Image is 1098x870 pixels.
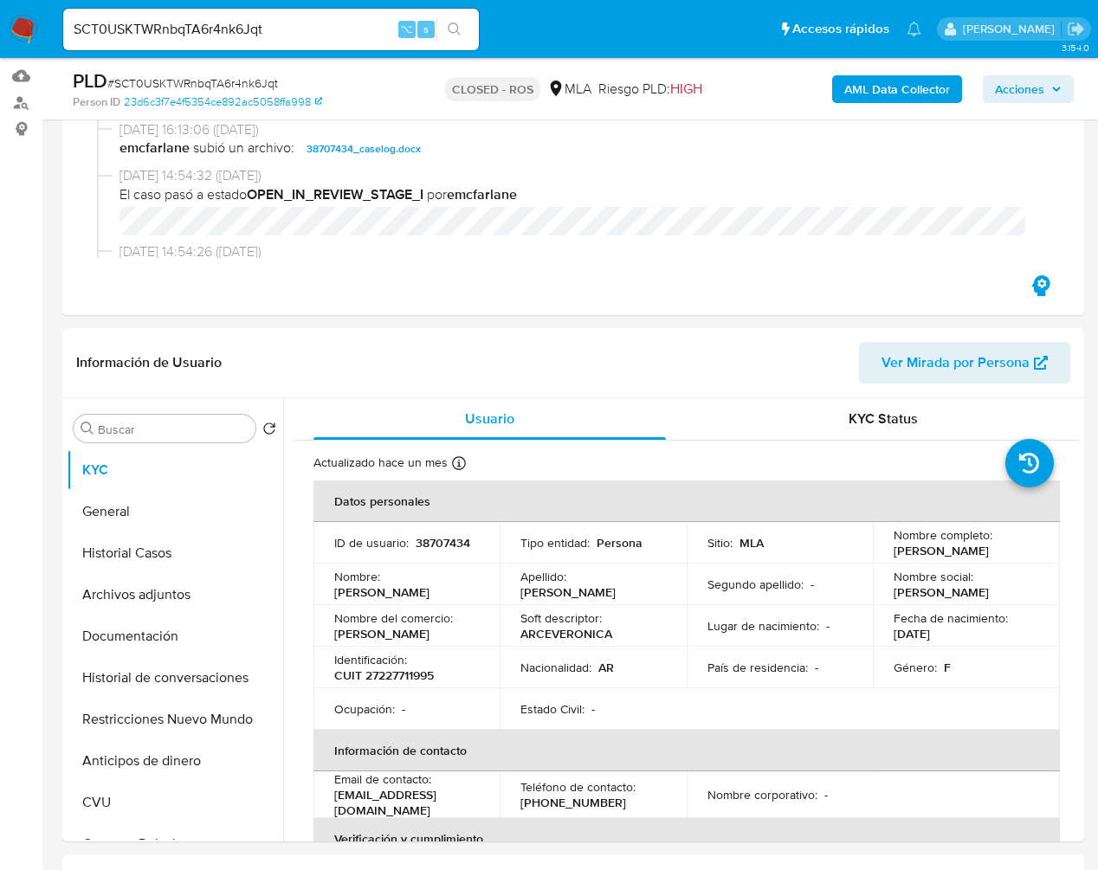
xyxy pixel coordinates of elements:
[67,491,283,532] button: General
[520,795,626,810] p: [PHONE_NUMBER]
[547,80,591,99] div: MLA
[67,449,283,491] button: KYC
[436,17,472,42] button: search-icon
[313,480,1060,522] th: Datos personales
[824,787,828,802] p: -
[119,120,1043,139] span: [DATE] 16:13:06 ([DATE])
[882,342,1030,383] span: Ver Mirada por Persona
[465,409,514,429] span: Usuario
[597,535,643,551] p: Persona
[313,454,448,471] p: Actualizado hace un mes
[707,577,804,592] p: Segundo apellido :
[707,618,819,634] p: Lugar de nacimiento :
[894,610,1008,626] p: Fecha de nacimiento :
[334,584,430,600] p: [PERSON_NAME]
[334,701,395,717] p: Ocupación :
[520,584,616,600] p: [PERSON_NAME]
[67,782,283,823] button: CVU
[119,185,1043,204] span: El caso pasó a estado por
[445,77,540,101] p: CLOSED - ROS
[740,535,764,551] p: MLA
[67,532,283,574] button: Historial Casos
[707,535,733,551] p: Sitio :
[334,667,434,683] p: CUIT 27227711995
[591,701,595,717] p: -
[995,75,1044,103] span: Acciones
[707,660,808,675] p: País de residencia :
[944,660,951,675] p: F
[598,660,614,675] p: AR
[334,535,409,551] p: ID de usuario :
[67,657,283,699] button: Historial de conversaciones
[67,823,283,865] button: Cruces y Relaciones
[520,626,612,641] p: ARCEVERONICA
[334,771,431,787] p: Email de contacto :
[334,569,380,584] p: Nombre :
[416,535,470,551] p: 38707434
[73,67,107,94] b: PLD
[262,422,276,441] button: Volver al orden por defecto
[826,618,830,634] p: -
[520,569,566,584] p: Apellido :
[963,21,1061,37] p: jessica.fukman@mercadolibre.com
[119,166,1043,185] span: [DATE] 14:54:32 ([DATE])
[1067,20,1085,38] a: Salir
[670,79,702,99] span: HIGH
[81,422,94,435] button: Buscar
[894,527,992,543] p: Nombre completo :
[98,422,249,437] input: Buscar
[894,543,989,558] p: [PERSON_NAME]
[400,21,413,37] span: ⌥
[447,184,517,204] b: emcfarlane
[119,139,190,159] b: emcfarlane
[313,818,1060,860] th: Verificación y cumplimiento
[334,787,472,818] p: [EMAIL_ADDRESS][DOMAIN_NAME]
[844,75,950,103] b: AML Data Collector
[1062,41,1089,55] span: 3.154.0
[520,535,590,551] p: Tipo entidad :
[334,610,453,626] p: Nombre del comercio :
[894,584,989,600] p: [PERSON_NAME]
[792,20,889,38] span: Accesos rápidos
[67,615,283,657] button: Documentación
[520,779,636,795] p: Teléfono de contacto :
[334,626,430,641] p: [PERSON_NAME]
[73,94,120,110] b: Person ID
[423,21,429,37] span: s
[520,701,585,717] p: Estado Civil :
[67,740,283,782] button: Anticipos de dinero
[894,626,930,641] p: [DATE]
[983,75,1074,103] button: Acciones
[247,184,423,204] b: OPEN_IN_REVIEW_STAGE_I
[707,787,817,802] p: Nombre corporativo :
[598,80,702,99] span: Riesgo PLD:
[520,610,602,626] p: Soft descriptor :
[313,730,1060,771] th: Información de contacto
[811,577,814,592] p: -
[76,354,222,371] h1: Información de Usuario
[307,139,421,159] span: 38707434_caselog.docx
[193,139,294,159] span: subió un archivo:
[894,660,937,675] p: Género :
[520,660,591,675] p: Nacionalidad :
[119,242,1043,261] span: [DATE] 14:54:26 ([DATE])
[859,342,1070,383] button: Ver Mirada por Persona
[815,660,818,675] p: -
[832,75,962,103] button: AML Data Collector
[334,652,407,667] p: Identificación :
[107,74,278,92] span: # SCT0USKTWRnbqTA6r4nk6Jqt
[298,139,430,159] button: 38707434_caselog.docx
[894,569,973,584] p: Nombre social :
[849,409,918,429] span: KYC Status
[67,699,283,740] button: Restricciones Nuevo Mundo
[402,701,405,717] p: -
[67,574,283,615] button: Archivos adjuntos
[907,22,921,36] a: Notificaciones
[124,94,322,110] a: 23d6c3f7e4f5354ce892ac5058ffa998
[63,18,479,41] input: Buscar usuario o caso...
